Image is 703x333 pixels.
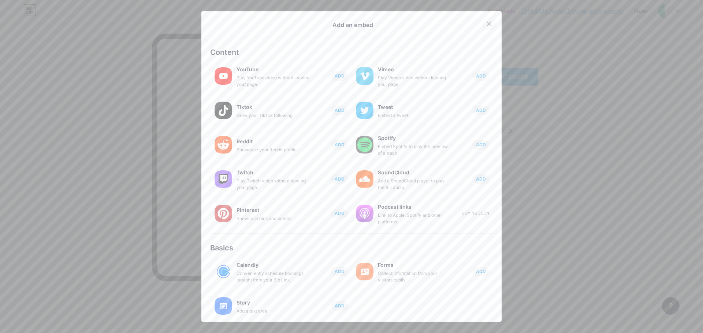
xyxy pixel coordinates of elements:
div: Reddit [237,136,310,147]
div: Twitch [237,167,310,178]
img: reddit [215,136,232,154]
div: Embed a tweet. [378,112,451,119]
div: Forms [378,260,451,270]
div: Add a SoundCloud player to play the full audio. [378,178,451,191]
span: ADD [335,107,345,113]
span: ADD [476,141,486,148]
button: ADD [331,174,348,184]
div: Collect information from your visitors easily [378,270,451,283]
span: ADD [476,268,486,275]
div: Play Twitch video without leaving your page. [237,178,310,191]
div: Add an embed [332,20,373,29]
div: Pinterest [237,205,310,215]
button: ADD [331,301,348,311]
img: podcastlinks [356,205,373,222]
div: Basics [210,242,493,253]
div: Story [237,298,310,308]
img: youtube [215,67,232,85]
button: ADD [331,71,348,81]
button: ADD [472,106,489,115]
span: ADD [476,73,486,79]
img: forms [356,263,373,280]
div: YouTube [237,64,310,75]
div: Grow your TikTok following [237,112,310,119]
div: Tiktok [237,102,310,112]
span: ADD [335,210,345,216]
div: Calendly [237,260,310,270]
span: ADD [335,268,345,275]
button: ADD [331,267,348,276]
img: calendly [215,263,232,280]
button: ADD [472,267,489,276]
span: ADD [335,303,345,309]
span: ADD [335,141,345,148]
div: Tweet [378,102,451,112]
button: ADD [472,140,489,150]
button: ADD [331,209,348,218]
button: ADD [472,174,489,184]
div: Conveniently schedule bookings straight from your Bio Link. [237,270,310,283]
button: ADD [331,106,348,115]
div: Link to Apple, Spotify and other platforms. [378,212,451,225]
span: ADD [476,176,486,182]
span: ADD [476,107,486,113]
div: Embed Spotify to play the preview of a track. [378,143,451,156]
div: Vimeo [378,64,451,75]
img: pinterest [215,205,232,222]
div: Play Vimeo video without leaving your page. [378,75,451,88]
div: Showcase pins and boards [237,215,310,222]
span: ADD [335,73,345,79]
div: Showcase your Reddit profile [237,147,310,153]
img: vimeo [356,67,373,85]
img: twitter [356,102,373,119]
img: spotify [356,136,373,154]
div: Coming soon [462,211,489,216]
button: ADD [331,140,348,150]
div: Spotify [378,133,451,143]
img: twitch [215,170,232,188]
span: ADD [335,176,345,182]
button: ADD [472,71,489,81]
div: Add a text area [237,308,310,314]
div: SoundCloud [378,167,451,178]
img: tiktok [215,102,232,119]
img: story [215,297,232,315]
div: Content [210,47,493,58]
img: soundcloud [356,170,373,188]
div: Podcast links [378,202,451,212]
div: Play YouTube video without leaving your page. [237,75,310,88]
